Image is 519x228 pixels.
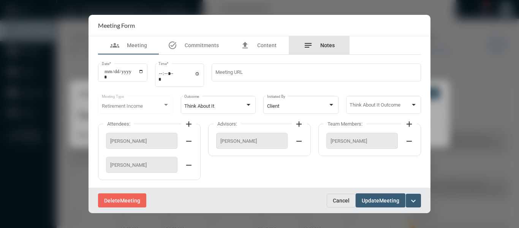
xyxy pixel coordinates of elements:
mat-icon: remove [405,137,414,146]
label: Advisors: [214,121,241,127]
mat-icon: add [405,120,414,129]
mat-icon: remove [184,137,193,146]
span: Meeting [127,42,147,48]
span: [PERSON_NAME] [110,162,173,168]
mat-icon: remove [184,161,193,170]
span: [PERSON_NAME] [220,138,283,144]
label: Attendees: [103,121,134,127]
span: Client [267,103,279,109]
mat-icon: file_upload [241,41,250,50]
button: Cancel [327,194,356,207]
span: Notes [320,42,335,48]
mat-icon: remove [294,137,304,146]
button: DeleteMeeting [98,193,146,207]
mat-icon: add [294,120,304,129]
button: UpdateMeeting [356,193,405,207]
h2: Meeting Form [98,22,135,29]
mat-icon: task_alt [168,41,177,50]
span: Meeting [379,198,399,204]
mat-icon: add [184,120,193,129]
span: Cancel [333,198,350,204]
mat-icon: notes [304,41,313,50]
mat-icon: expand_more [409,196,418,206]
span: Content [257,42,277,48]
label: Team Members: [324,121,366,127]
span: Retirement Income [102,103,143,109]
span: Think About It [184,103,214,109]
span: Delete [104,198,120,204]
span: Commitments [185,42,219,48]
span: Meeting [120,198,140,204]
mat-icon: groups [110,41,119,50]
span: Update [362,198,379,204]
span: [PERSON_NAME] [110,138,173,144]
span: [PERSON_NAME] [331,138,394,144]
